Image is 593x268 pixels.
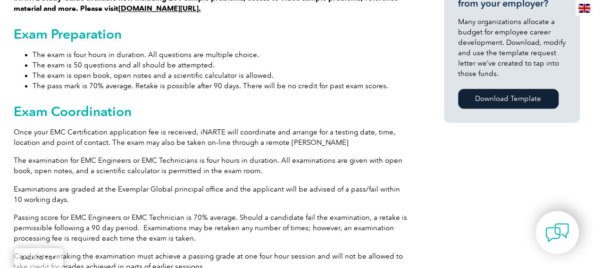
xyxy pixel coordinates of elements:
[458,89,559,109] a: Download Template
[14,184,410,204] p: Examinations are graded at the Exemplar Global principal office and the applicant will be advised...
[578,4,590,13] img: en
[33,81,410,91] li: The pass mark is 70% average. Retake is possible after 90 days. There will be no credit for past ...
[14,155,410,176] p: The examination for EMC Engineers or EMC Technicians is four hours in duration. All examinations ...
[14,212,410,243] p: Passing score for EMC Engineers or EMC Technician is 70% average. Should a candidate fail the exa...
[14,248,63,268] a: BACK TO TOP
[33,60,410,70] li: The exam is 50 questions and all should be attempted.
[33,50,410,60] li: The exam is four hours in duration. All questions are multiple choice.
[14,104,410,119] h2: Exam Coordination
[545,221,569,244] img: contact-chat.png
[14,26,410,42] h2: Exam Preparation
[14,127,410,148] p: Once your EMC Certification application fee is received, iNARTE will coordinate and arrange for a...
[118,4,201,13] a: [DOMAIN_NAME][URL].
[33,70,410,81] li: The exam is open book, open notes and a scientific calculator is allowed.
[458,17,566,79] p: Many organizations allocate a budget for employee career development. Download, modify and use th...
